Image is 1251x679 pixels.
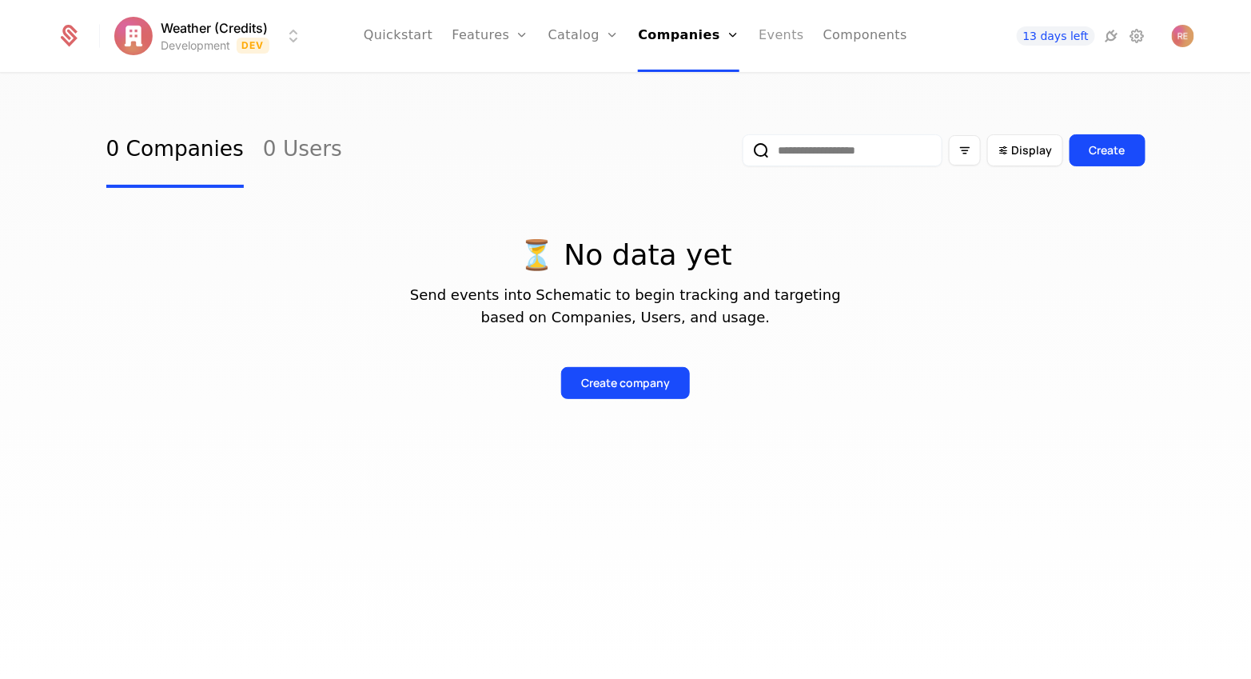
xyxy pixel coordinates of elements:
button: Create company [561,367,690,399]
a: Settings [1127,26,1146,46]
button: Open user button [1172,25,1194,47]
button: Create [1070,134,1145,166]
a: 13 days left [1017,26,1095,46]
a: 0 Companies [106,113,244,188]
p: Send events into Schematic to begin tracking and targeting based on Companies, Users, and usage. [106,284,1145,329]
img: Weather (Credits) [114,17,153,55]
div: Create [1090,142,1126,158]
span: Weather (Credits) [161,18,268,38]
a: 0 Users [263,113,342,188]
p: ⏳ No data yet [106,239,1145,271]
button: Filter options [949,135,981,166]
button: Select environment [119,18,303,54]
img: Ryan Echternacht [1172,25,1194,47]
button: Display [987,134,1063,166]
span: Display [1012,142,1053,158]
a: Integrations [1102,26,1121,46]
span: Dev [237,38,269,54]
div: Create company [581,375,670,391]
div: Development [161,38,230,54]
